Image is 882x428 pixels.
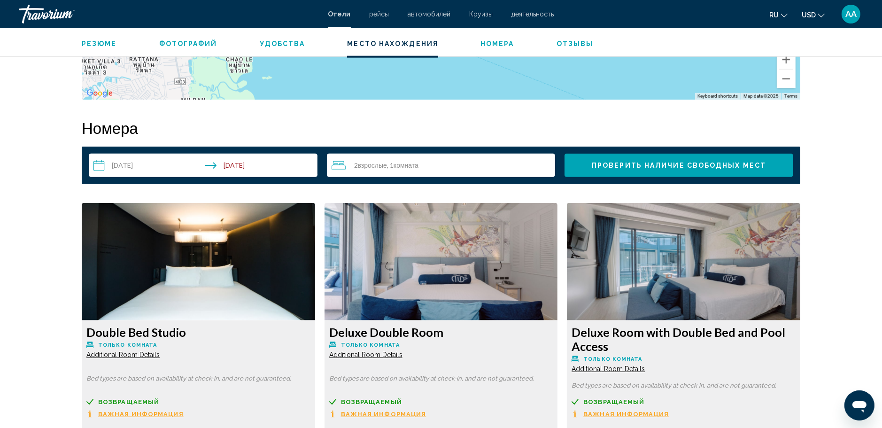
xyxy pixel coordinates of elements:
[159,39,217,48] button: Фотографий
[480,39,514,48] button: Номера
[329,375,553,382] p: Bed types are based on availability at check-in, and are not guaranteed.
[328,10,351,18] a: Отели
[583,411,669,417] span: Важная информация
[325,203,558,320] img: f33deb4b-6dc8-4dbd-9d2a-c9fcc4177642.jpeg
[89,154,317,177] button: Check-in date: Nov 1, 2025 Check-out date: Nov 7, 2025
[557,39,594,48] button: Отзывы
[512,10,554,18] a: деятельность
[98,342,157,348] span: Только комната
[159,40,217,47] span: Фотографий
[769,8,788,22] button: Change language
[84,87,115,100] img: Google
[844,390,874,420] iframe: Button to launch messaging window
[777,50,796,69] button: Zoom in
[777,70,796,88] button: Zoom out
[567,203,800,320] img: e2e183a9-d3ef-422a-9b91-39039e981cf0.jpeg
[845,9,857,19] span: AA
[354,162,387,169] span: 2
[387,162,418,169] span: , 1
[329,351,402,358] span: Additional Room Details
[743,93,779,99] span: Map data ©2025
[86,351,160,358] span: Additional Room Details
[358,161,387,169] span: Взрослые
[583,356,642,362] span: Только комната
[98,411,184,417] span: Важная информация
[82,40,117,47] span: Резюме
[329,325,553,339] h3: Deluxe Double Room
[327,154,556,177] button: Travelers: 2 adults, 0 children
[260,40,305,47] span: Удобства
[347,40,438,47] span: Место нахождения
[341,411,426,417] span: Важная информация
[98,399,159,405] span: возвращаемый
[260,39,305,48] button: Удобства
[329,410,426,418] button: Важная информация
[394,161,418,169] span: Комната
[470,10,493,18] a: Круизы
[408,10,451,18] a: автомобилей
[82,203,315,320] img: 215e6466-b0b9-40cc-88e3-8091e5039c8d.jpeg
[769,11,779,19] span: ru
[329,398,553,405] a: возвращаемый
[480,40,514,47] span: Номера
[341,399,402,405] span: возвращаемый
[19,5,319,23] a: Travorium
[341,342,400,348] span: Только комната
[784,93,797,99] a: Terms
[583,399,644,405] span: возвращаемый
[86,398,310,405] a: возвращаемый
[557,40,594,47] span: Отзывы
[82,118,800,137] h2: Номера
[86,410,184,418] button: Важная информация
[802,8,825,22] button: Change currency
[802,11,816,19] span: USD
[89,154,793,177] div: Search widget
[697,93,738,100] button: Keyboard shortcuts
[572,398,796,405] a: возвращаемый
[86,325,310,339] h3: Double Bed Studio
[572,410,669,418] button: Важная информация
[82,39,117,48] button: Резюме
[347,39,438,48] button: Место нахождения
[572,382,796,389] p: Bed types are based on availability at check-in, and are not guaranteed.
[839,4,863,24] button: User Menu
[86,375,310,382] p: Bed types are based on availability at check-in, and are not guaranteed.
[370,10,389,18] a: рейсы
[572,325,796,353] h3: Deluxe Room with Double Bed and Pool Access
[84,87,115,100] a: Open this area in Google Maps (opens a new window)
[592,162,766,170] span: Проверить наличие свободных мест
[565,154,793,177] button: Проверить наличие свободных мест
[572,365,645,373] span: Additional Room Details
